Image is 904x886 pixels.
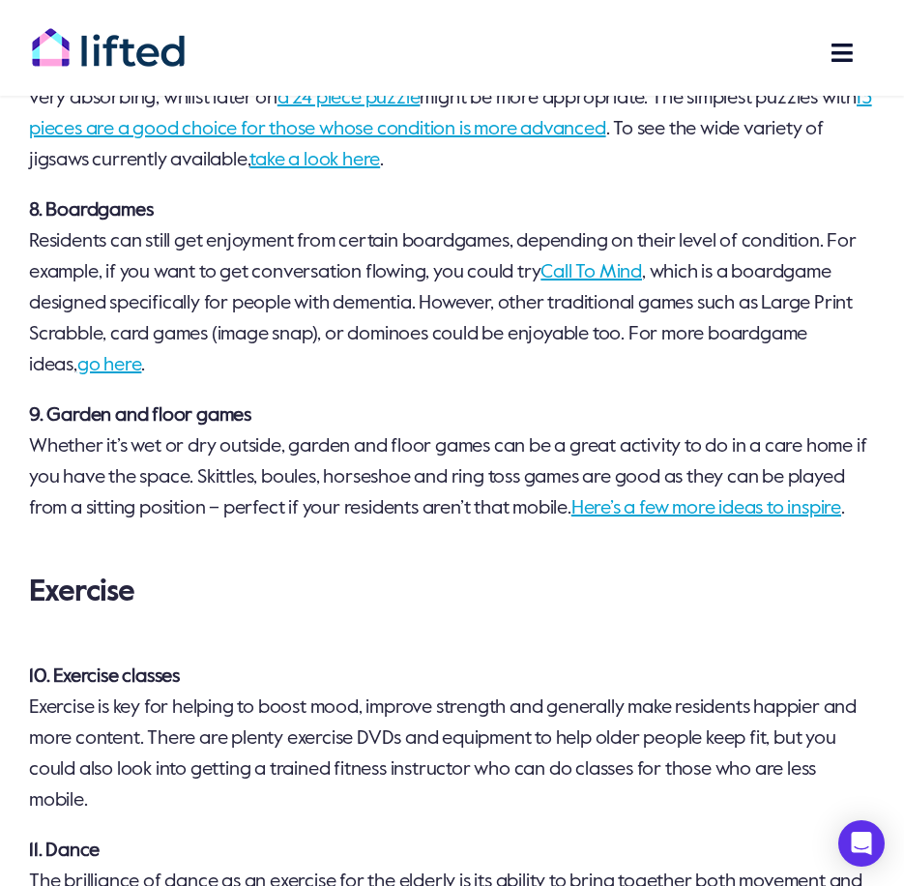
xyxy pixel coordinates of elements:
div: Open Intercom Messenger [838,820,885,867]
a: Here’s a few more ideas to inspire [571,499,841,518]
strong: 9. Garden and floor games [29,406,251,426]
a: a 24 piece puzzle [277,89,421,108]
strong: Exercise [29,577,135,607]
strong: 10. Exercise classes [29,667,180,687]
a: Call To Mind [540,263,642,282]
a: take a look here [249,151,380,170]
p: Exercise is key for helping to boost mood, improve strength and generally make residents happier ... [29,662,875,816]
a: lifted-logo [31,27,186,46]
p: Whether it’s wet or dry outside, garden and floor games can be a great activity to do in a care h... [29,400,875,524]
p: Residents can still get enjoyment from certain boardgames, depending on their level of condition.... [29,195,875,381]
strong: 11. Dance [29,842,100,861]
a: go here [77,356,142,375]
strong: 8. Boardgames [29,201,153,221]
nav: Main Menu [662,29,873,76]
